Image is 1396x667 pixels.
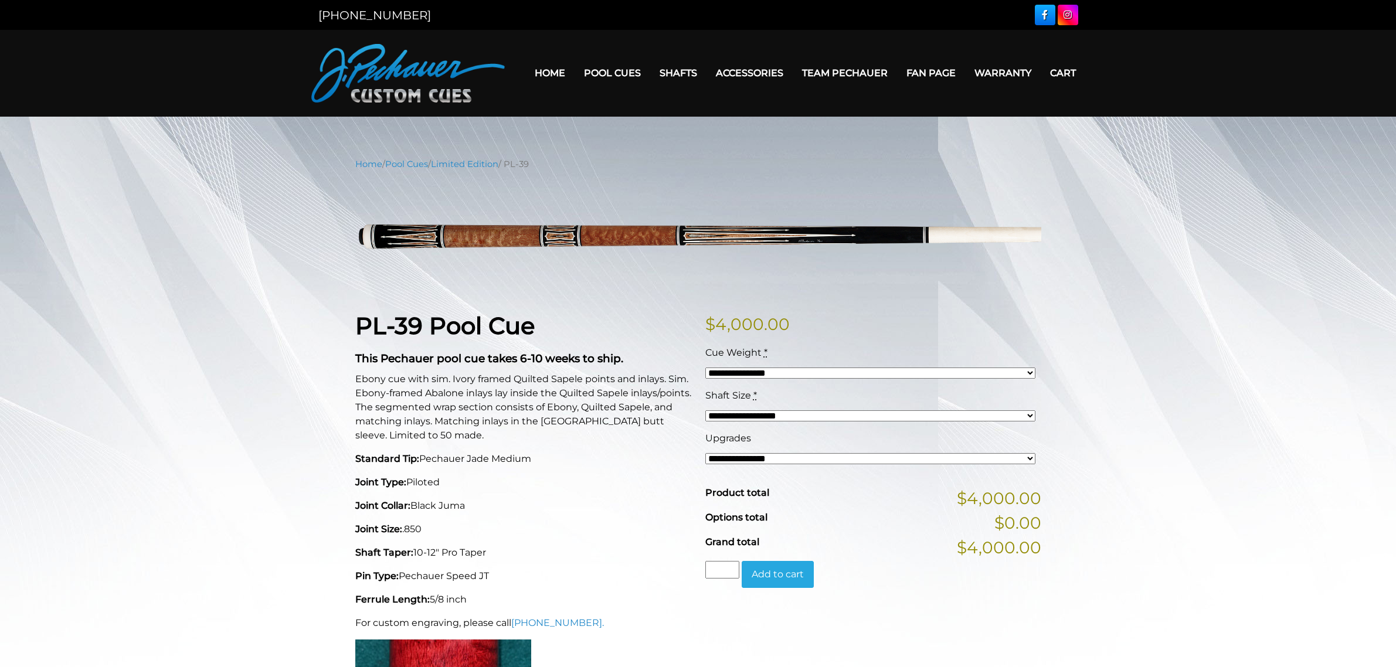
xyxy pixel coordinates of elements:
p: 5/8 inch [355,593,691,607]
abbr: required [753,390,757,401]
p: .850 [355,522,691,536]
a: [PHONE_NUMBER] [318,8,431,22]
nav: Breadcrumb [355,158,1041,171]
strong: Pin Type: [355,570,399,581]
a: Team Pechauer [793,58,897,88]
span: Upgrades [705,433,751,444]
button: Add to cart [742,561,814,588]
a: Accessories [707,58,793,88]
strong: Ferrule Length: [355,594,430,605]
span: $0.00 [994,511,1041,535]
a: Home [355,159,382,169]
a: Cart [1041,58,1085,88]
a: Shafts [650,58,707,88]
abbr: required [764,347,767,358]
a: [PHONE_NUMBER]. [511,617,604,628]
strong: PL-39 Pool Cue [355,311,535,340]
a: Home [525,58,575,88]
img: pl-39.png [355,179,1041,294]
strong: Shaft Taper: [355,547,413,558]
bdi: 4,000.00 [705,314,790,334]
span: Grand total [705,536,759,547]
a: Warranty [965,58,1041,88]
span: Shaft Size [705,390,751,401]
span: Product total [705,487,769,498]
p: Black Juma [355,499,691,513]
p: 10-12" Pro Taper [355,546,691,560]
p: Piloted [355,475,691,489]
p: Pechauer Jade Medium [355,452,691,466]
a: Pool Cues [575,58,650,88]
strong: Joint Type: [355,477,406,488]
strong: This Pechauer pool cue takes 6-10 weeks to ship. [355,352,623,365]
a: Pool Cues [385,159,428,169]
p: Ebony cue with sim. Ivory framed Quilted Sapele points and inlays. Sim. Ebony-framed Abalone inla... [355,372,691,443]
a: Fan Page [897,58,965,88]
span: $4,000.00 [957,486,1041,511]
p: For custom engraving, please call [355,616,691,630]
p: Pechauer Speed JT [355,569,691,583]
a: Limited Edition [431,159,498,169]
strong: Standard Tip: [355,453,419,464]
span: Options total [705,512,767,523]
span: Cue Weight [705,347,762,358]
span: $4,000.00 [957,535,1041,560]
strong: Joint Size: [355,523,402,535]
input: Product quantity [705,561,739,578]
img: Pechauer Custom Cues [311,44,505,103]
span: $ [705,314,715,334]
strong: Joint Collar: [355,500,410,511]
